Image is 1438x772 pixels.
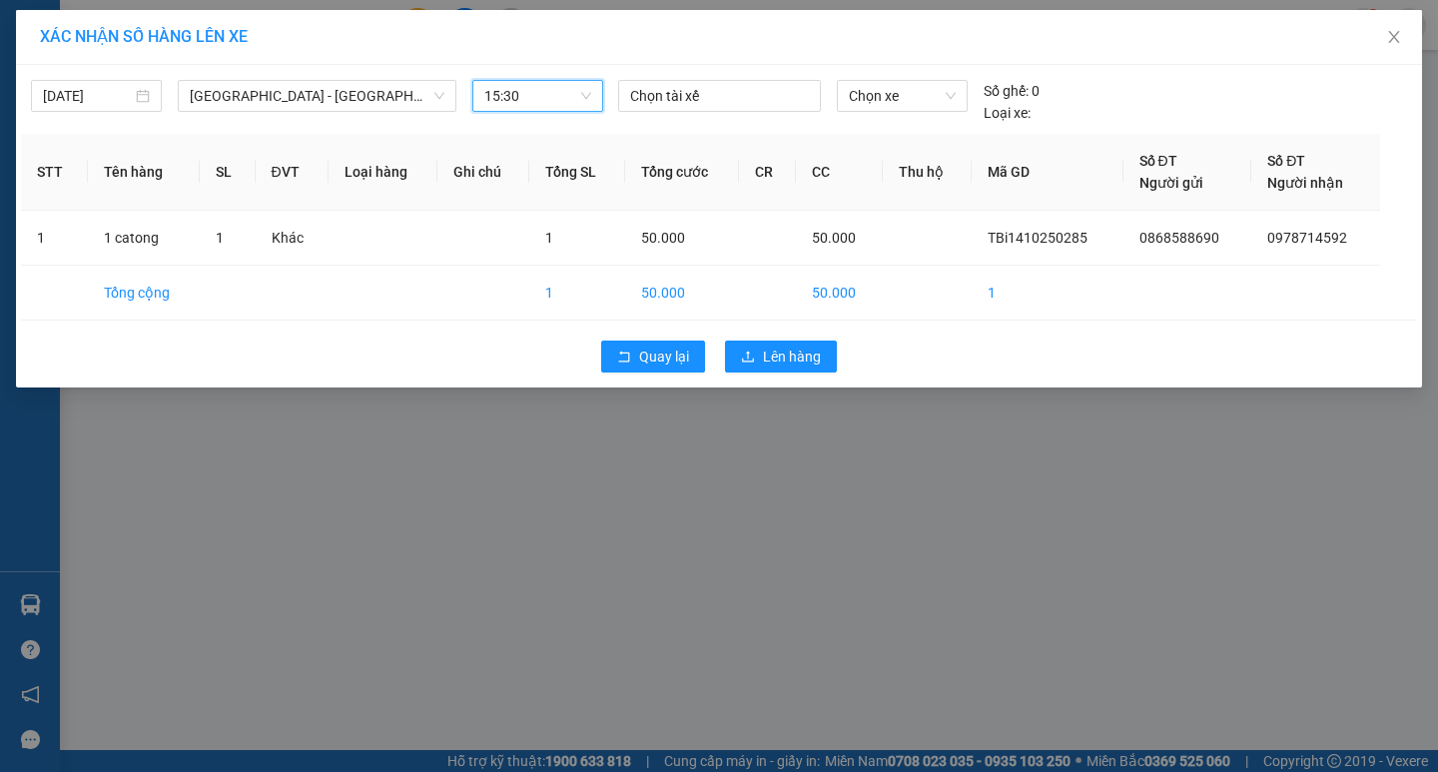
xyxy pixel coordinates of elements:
th: SL [200,134,255,211]
span: rollback [617,350,631,366]
span: 1 [545,230,553,246]
span: Số ĐT [1139,153,1177,169]
span: - [58,51,152,68]
span: 15:30 [484,81,591,111]
span: VP [PERSON_NAME] - [58,72,245,125]
span: XÁC NHẬN SỐ HÀNG LÊN XE [40,27,248,46]
td: Khác [256,211,330,266]
span: Người nhận [1267,175,1343,191]
td: 1 [972,266,1123,321]
span: 0978714592 [1267,230,1347,246]
button: Close [1366,10,1422,66]
td: 1 [529,266,624,321]
span: Chọn xe [849,81,955,111]
span: Gửi [15,81,36,96]
th: CC [796,134,883,211]
th: Tên hàng [88,134,201,211]
span: 0868588690 [1139,230,1219,246]
span: down [433,90,445,102]
span: upload [741,350,755,366]
th: ĐVT [256,134,330,211]
th: CR [739,134,796,211]
strong: HOTLINE : [117,29,184,44]
span: 1 [216,230,224,246]
td: 1 catong [88,211,201,266]
span: Loại xe: [984,102,1031,124]
th: Tổng cước [625,134,739,211]
span: 0868588690 [63,51,152,68]
button: rollbackQuay lại [601,341,705,373]
th: Mã GD [972,134,1123,211]
th: Ghi chú [437,134,529,211]
td: 50.000 [796,266,883,321]
div: 0 [984,80,1040,102]
span: - [62,135,156,152]
input: 14/10/2025 [43,85,132,107]
span: 14 [PERSON_NAME], [PERSON_NAME] [58,72,245,125]
button: uploadLên hàng [725,341,837,373]
td: 1 [21,211,88,266]
span: TBi1410250285 [988,230,1087,246]
span: Quay lại [639,346,689,368]
th: Tổng SL [529,134,624,211]
strong: CÔNG TY VẬN TẢI ĐỨC TRƯỞNG [43,11,258,26]
th: Loại hàng [329,134,437,211]
th: STT [21,134,88,211]
th: Thu hộ [883,134,972,211]
span: 50.000 [641,230,685,246]
span: Số ghế: [984,80,1029,102]
span: 50.000 [812,230,856,246]
span: Hà Nội - Thái Thụy (45 chỗ) [190,81,444,111]
span: 0978714592 [67,135,156,152]
td: Tổng cộng [88,266,201,321]
td: 50.000 [625,266,739,321]
span: Số ĐT [1267,153,1305,169]
span: Người gửi [1139,175,1203,191]
span: close [1386,29,1402,45]
span: Lên hàng [763,346,821,368]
